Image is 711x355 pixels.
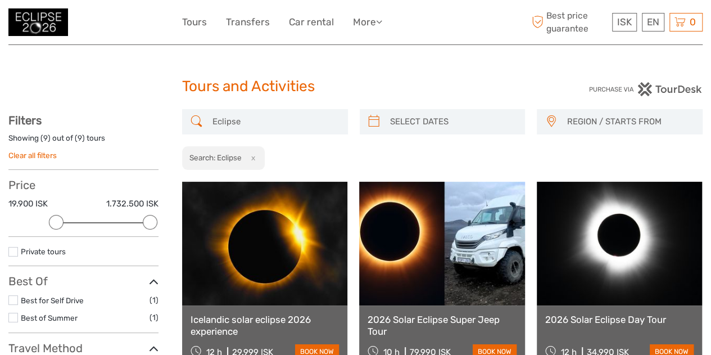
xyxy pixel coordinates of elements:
[106,198,158,210] label: 1.732.500 ISK
[642,13,664,32] div: EN
[21,247,66,256] a: Private tours
[226,14,270,30] a: Transfers
[8,133,158,150] div: Showing ( ) out of ( ) tours
[43,133,48,143] label: 9
[588,82,703,96] img: PurchaseViaTourDesk.png
[561,113,697,131] button: REGION / STARTS FROM
[289,14,334,30] a: Car rental
[8,341,158,355] h3: Travel Method
[78,133,82,143] label: 9
[353,14,382,30] a: More
[189,153,242,162] h2: Search: Eclipse
[191,314,339,337] a: Icelandic solar eclipse 2026 experience
[8,151,57,160] a: Clear all filters
[617,16,632,28] span: ISK
[182,14,207,30] a: Tours
[545,314,694,325] a: 2026 Solar Eclipse Day Tour
[150,311,158,324] span: (1)
[8,198,48,210] label: 19.900 ISK
[8,178,158,192] h3: Price
[386,112,520,132] input: SELECT DATES
[8,275,158,288] h3: Best Of
[8,8,68,36] img: 3312-44506bfc-dc02-416d-ac4c-c65cb0cf8db4_logo_small.jpg
[182,78,529,96] h1: Tours and Activities
[688,16,698,28] span: 0
[368,314,516,337] a: 2026 Solar Eclipse Super Jeep Tour
[150,294,158,307] span: (1)
[21,313,78,322] a: Best of Summer
[21,296,84,305] a: Best for Self Drive
[529,10,609,34] span: Best price guarantee
[243,152,259,164] button: x
[208,112,342,132] input: SEARCH
[8,114,42,127] strong: Filters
